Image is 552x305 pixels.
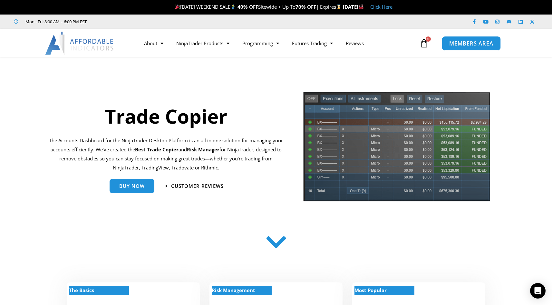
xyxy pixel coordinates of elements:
[24,18,87,25] span: Mon - Fri: 8:00 AM – 6:00 PM EST
[286,36,339,51] a: Futures Trading
[303,91,491,207] img: tradecopier | Affordable Indicators – NinjaTrader
[171,184,224,188] span: Customer Reviews
[135,146,179,153] b: Best Trade Copier
[370,4,392,10] a: Click Here
[410,34,438,53] a: 0
[175,5,180,9] img: 🎉
[45,32,114,55] img: LogoAI | Affordable Indicators – NinjaTrader
[359,5,363,9] img: 🏭
[187,146,219,153] strong: Risk Manager
[69,287,94,293] strong: The Basics
[426,36,431,42] span: 0
[110,179,154,193] a: Buy Now
[354,287,387,293] strong: Most Popular
[236,36,286,51] a: Programming
[530,283,546,299] div: Open Intercom Messenger
[237,4,258,10] strong: 40% OFF
[449,41,493,46] span: MEMBERS AREA
[96,18,192,25] iframe: Customer reviews powered by Trustpilot
[173,4,343,10] span: [DATE] WEEKEND SALE Sitewide + Up To | Expires
[339,36,370,51] a: Reviews
[343,4,364,10] strong: [DATE]
[295,4,316,10] strong: 70% OFF
[166,184,224,188] a: Customer Reviews
[138,36,418,51] nav: Menu
[442,36,501,50] a: MEMBERS AREA
[138,36,170,51] a: About
[212,287,255,293] strong: Risk Management
[231,5,236,9] img: 🏌️‍♂️
[49,103,283,130] h1: Trade Copier
[49,136,283,172] p: The Accounts Dashboard for the NinjaTrader Desktop Platform is an all in one solution for managin...
[170,36,236,51] a: NinjaTrader Products
[119,184,145,188] span: Buy Now
[336,5,341,9] img: ⌛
